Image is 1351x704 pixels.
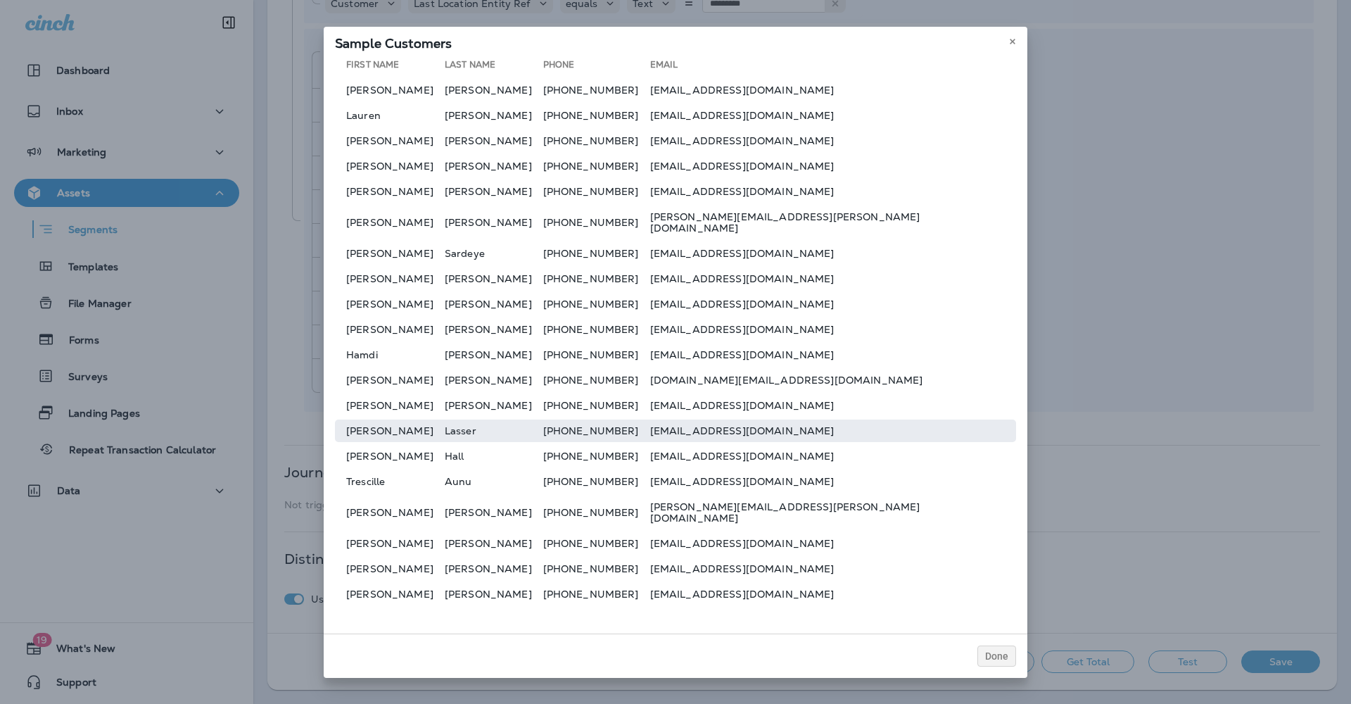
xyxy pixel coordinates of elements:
[335,155,445,177] td: [PERSON_NAME]
[543,155,650,177] td: [PHONE_NUMBER]
[335,318,445,341] td: [PERSON_NAME]
[445,268,543,290] td: [PERSON_NAME]
[543,420,650,442] td: [PHONE_NUMBER]
[650,369,1016,391] td: [DOMAIN_NAME][EMAIL_ADDRESS][DOMAIN_NAME]
[543,268,650,290] td: [PHONE_NUMBER]
[650,268,1016,290] td: [EMAIL_ADDRESS][DOMAIN_NAME]
[650,583,1016,605] td: [EMAIL_ADDRESS][DOMAIN_NAME]
[445,394,543,417] td: [PERSON_NAME]
[335,532,445,555] td: [PERSON_NAME]
[543,532,650,555] td: [PHONE_NUMBER]
[650,242,1016,265] td: [EMAIL_ADDRESS][DOMAIN_NAME]
[985,651,1008,661] span: Done
[445,293,543,315] td: [PERSON_NAME]
[335,180,445,203] td: [PERSON_NAME]
[335,369,445,391] td: [PERSON_NAME]
[445,318,543,341] td: [PERSON_NAME]
[977,646,1016,667] button: Done
[445,104,543,127] td: [PERSON_NAME]
[543,180,650,203] td: [PHONE_NUMBER]
[335,496,445,529] td: [PERSON_NAME]
[445,532,543,555] td: [PERSON_NAME]
[543,496,650,529] td: [PHONE_NUMBER]
[445,344,543,366] td: [PERSON_NAME]
[650,496,1016,529] td: [PERSON_NAME][EMAIL_ADDRESS][PERSON_NAME][DOMAIN_NAME]
[543,318,650,341] td: [PHONE_NUMBER]
[445,79,543,101] td: [PERSON_NAME]
[543,206,650,239] td: [PHONE_NUMBER]
[650,420,1016,442] td: [EMAIL_ADDRESS][DOMAIN_NAME]
[650,532,1016,555] td: [EMAIL_ADDRESS][DOMAIN_NAME]
[543,445,650,467] td: [PHONE_NUMBER]
[543,130,650,152] td: [PHONE_NUMBER]
[445,242,543,265] td: Sardeye
[650,206,1016,239] td: [PERSON_NAME][EMAIL_ADDRESS][PERSON_NAME][DOMAIN_NAME]
[650,155,1016,177] td: [EMAIL_ADDRESS][DOMAIN_NAME]
[543,79,650,101] td: [PHONE_NUMBER]
[445,470,543,493] td: Aunu
[335,445,445,467] td: [PERSON_NAME]
[650,59,1016,76] th: Email
[445,583,543,605] td: [PERSON_NAME]
[543,470,650,493] td: [PHONE_NUMBER]
[543,583,650,605] td: [PHONE_NUMBER]
[650,394,1016,417] td: [EMAIL_ADDRESS][DOMAIN_NAME]
[335,558,445,580] td: [PERSON_NAME]
[324,27,1027,56] div: Sample Customers
[445,420,543,442] td: Lasser
[543,293,650,315] td: [PHONE_NUMBER]
[335,79,445,101] td: [PERSON_NAME]
[335,420,445,442] td: [PERSON_NAME]
[650,104,1016,127] td: [EMAIL_ADDRESS][DOMAIN_NAME]
[445,206,543,239] td: [PERSON_NAME]
[445,130,543,152] td: [PERSON_NAME]
[543,59,650,76] th: Phone
[543,558,650,580] td: [PHONE_NUMBER]
[335,59,445,76] th: First Name
[335,104,445,127] td: Lauren
[543,242,650,265] td: [PHONE_NUMBER]
[335,293,445,315] td: [PERSON_NAME]
[650,558,1016,580] td: [EMAIL_ADDRESS][DOMAIN_NAME]
[335,268,445,290] td: [PERSON_NAME]
[650,318,1016,341] td: [EMAIL_ADDRESS][DOMAIN_NAME]
[445,369,543,391] td: [PERSON_NAME]
[445,155,543,177] td: [PERSON_NAME]
[543,369,650,391] td: [PHONE_NUMBER]
[445,558,543,580] td: [PERSON_NAME]
[335,394,445,417] td: [PERSON_NAME]
[335,206,445,239] td: [PERSON_NAME]
[650,445,1016,467] td: [EMAIL_ADDRESS][DOMAIN_NAME]
[650,180,1016,203] td: [EMAIL_ADDRESS][DOMAIN_NAME]
[650,344,1016,366] td: [EMAIL_ADDRESS][DOMAIN_NAME]
[335,130,445,152] td: [PERSON_NAME]
[650,470,1016,493] td: [EMAIL_ADDRESS][DOMAIN_NAME]
[650,293,1016,315] td: [EMAIL_ADDRESS][DOMAIN_NAME]
[543,394,650,417] td: [PHONE_NUMBER]
[335,470,445,493] td: Trescille
[650,130,1016,152] td: [EMAIL_ADDRESS][DOMAIN_NAME]
[650,79,1016,101] td: [EMAIL_ADDRESS][DOMAIN_NAME]
[445,496,543,529] td: [PERSON_NAME]
[335,583,445,605] td: [PERSON_NAME]
[543,104,650,127] td: [PHONE_NUMBER]
[445,445,543,467] td: Hall
[445,180,543,203] td: [PERSON_NAME]
[445,59,543,76] th: Last Name
[335,344,445,366] td: Hamdi
[335,242,445,265] td: [PERSON_NAME]
[543,344,650,366] td: [PHONE_NUMBER]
